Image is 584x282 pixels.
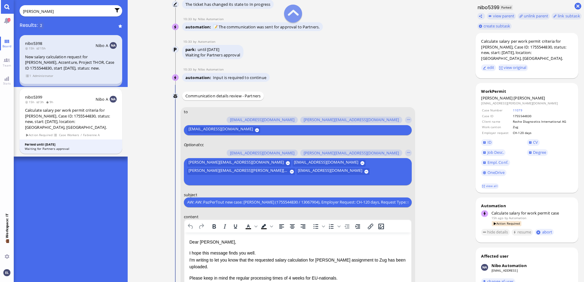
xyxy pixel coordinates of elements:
[188,127,253,133] span: [EMAIL_ADDRESS][DOMAIN_NAME]
[513,119,572,124] td: Roche Diagnostics International AG
[207,47,219,52] span: [DATE]
[276,222,287,230] button: Align left
[481,101,573,105] dd: [EMAIL_ADDRESS][PERSON_NAME][DOMAIN_NAME]
[303,117,399,122] span: [PERSON_NAME][EMAIL_ADDRESS][DOMAIN_NAME]
[487,150,504,155] span: Job Desc.
[481,139,493,146] a: ID
[491,268,518,273] a: [EMAIL_ADDRESS]
[227,150,298,156] button: [EMAIL_ADDRESS][DOMAIN_NAME]
[513,108,522,112] a: 11079
[23,8,111,15] input: Enter query or press / to filter
[487,160,508,165] span: Empl. Conf.
[25,73,31,78] span: view 1 items
[182,92,264,100] div: Communication details review - Partners
[365,222,376,230] button: Insert/edit link
[476,4,499,11] h1: nibo5399
[5,6,222,13] p: Dear [PERSON_NAME],
[185,2,270,7] span: The ticket has changed its state to In progress
[193,39,198,44] span: by
[227,117,298,123] button: [EMAIL_ADDRESS][DOMAIN_NAME]
[481,264,488,271] img: Nibo Automation
[184,142,200,147] em: :
[518,13,550,20] button: unlink parent
[172,24,179,31] img: Nibo Automation
[482,108,512,113] td: Case Number
[500,5,513,10] span: Parked
[243,222,258,231] div: Text color Black
[481,169,506,176] a: OneDrive
[36,46,48,50] span: 15h
[80,132,82,138] span: /
[300,150,402,156] button: [PERSON_NAME][EMAIL_ADDRESS][DOMAIN_NAME]
[3,269,10,276] img: You
[513,114,572,118] td: 1755544830
[198,39,215,44] span: automation@bluelakelegal.com
[36,100,46,104] span: 3h
[481,253,509,259] div: Affected user
[188,168,287,175] span: [PERSON_NAME][EMAIL_ADDRESS][PERSON_NAME][DOMAIN_NAME]
[184,109,188,114] span: to
[535,229,554,235] button: abort
[513,130,572,135] td: CH-120 days
[533,150,546,155] span: Degree
[5,238,9,252] span: 💼 Workspace: IT
[481,183,499,189] a: view all
[198,17,224,21] span: automation@nibo.ai
[185,222,196,230] button: Undo
[209,222,219,230] button: Bold
[187,127,260,133] button: [EMAIL_ADDRESS][DOMAIN_NAME]
[482,125,512,129] td: Work canton
[303,151,399,156] span: [PERSON_NAME][EMAIL_ADDRESS][DOMAIN_NAME]
[558,13,580,19] span: link subtask
[193,17,198,21] span: by
[96,43,108,48] span: Nibo A
[477,13,485,20] button: Copy ticket nibo5399 link to clipboard
[1,44,13,48] span: Board
[482,114,512,118] td: Case ID
[259,222,274,231] div: Background color Black
[25,46,36,50] span: 15h
[513,125,572,129] td: Zug
[25,41,42,46] a: nibo5398
[297,168,370,175] button: [EMAIL_ADDRESS][DOMAIN_NAME]
[311,222,326,231] div: Bullet list
[183,17,193,21] span: 10:33
[213,75,266,80] span: Input is required to continue
[527,149,548,156] a: Degree
[25,142,117,147] div: Parked until [DATE]
[185,24,213,30] span: automation
[25,54,117,71] div: New salary calculation request for [PERSON_NAME], Accenture, Project THOR, Case ID 1755544830, st...
[200,142,204,147] span: cc
[220,222,230,230] button: Italic
[326,222,341,231] div: Numbered list
[193,67,198,71] span: by
[46,100,55,104] span: 9h
[481,229,510,236] button: hide details
[342,222,352,230] button: Decrease indent
[8,18,10,22] span: 4
[198,47,206,52] span: until
[172,74,179,81] img: Nibo Automation
[110,96,116,103] img: NA
[25,94,42,100] span: nibo5399
[482,130,512,135] td: Employer request
[509,216,526,220] span: automation@bluelakelegal.com
[512,229,533,236] button: resume
[491,263,527,268] div: Nibo Automation
[25,100,36,104] span: 15h
[2,81,12,85] span: Stats
[172,46,179,53] img: Automation
[183,67,193,71] span: 10:33
[213,24,319,30] span: 📝 The communication was sent for approval to Partners.
[184,192,197,197] span: subject
[487,139,491,145] span: ID
[487,13,516,20] button: view parent
[491,216,504,220] span: 15h ago
[198,67,224,71] span: automation@nibo.ai
[25,107,117,130] div: Calculate salary per work permit criteria for [PERSON_NAME], Case ID: 1755544830, status: new, st...
[481,89,573,94] div: WorkPermit
[188,160,283,167] span: [PERSON_NAME][EMAIL_ADDRESS][DOMAIN_NAME]
[287,222,297,230] button: Align center
[20,22,38,28] span: Results:
[552,13,582,20] task-group-action-menu: link subtask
